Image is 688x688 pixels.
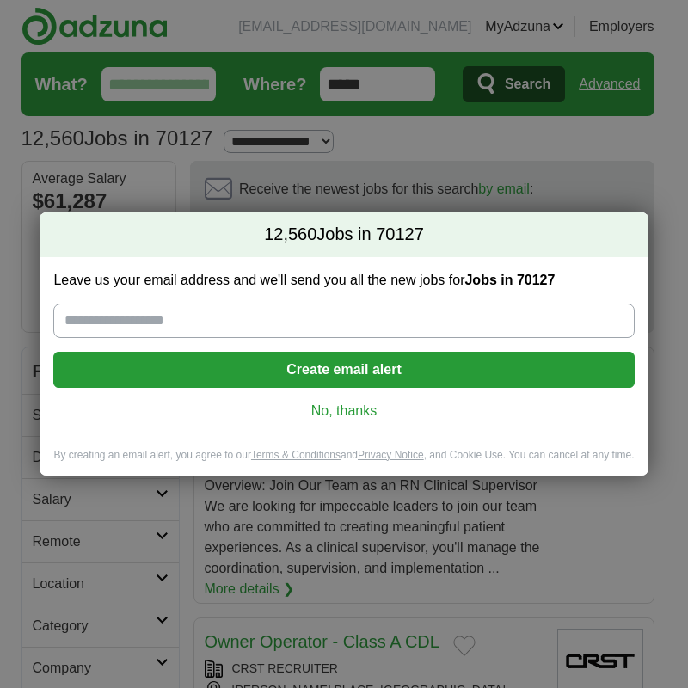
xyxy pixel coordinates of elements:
h2: Jobs in 70127 [40,212,648,257]
button: Create email alert [53,352,634,388]
a: Terms & Conditions [251,449,341,461]
label: Leave us your email address and we'll send you all the new jobs for [53,271,634,290]
span: 12,560 [264,223,316,247]
a: Privacy Notice [358,449,424,461]
div: By creating an email alert, you agree to our and , and Cookie Use. You can cancel at any time. [40,448,648,476]
a: No, thanks [67,402,620,421]
strong: Jobs in 70127 [464,273,555,287]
